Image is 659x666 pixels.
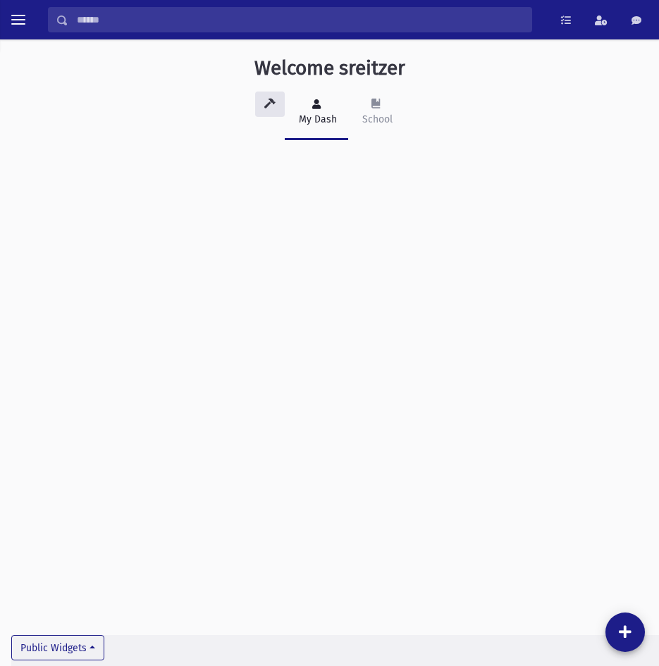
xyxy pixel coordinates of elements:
[68,7,531,32] input: Search
[348,86,404,140] a: School
[359,112,393,127] div: School
[11,635,104,660] button: Public Widgets
[254,56,405,80] h3: Welcome sreitzer
[6,7,31,32] button: toggle menu
[296,112,337,127] div: My Dash
[285,86,348,140] a: My Dash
